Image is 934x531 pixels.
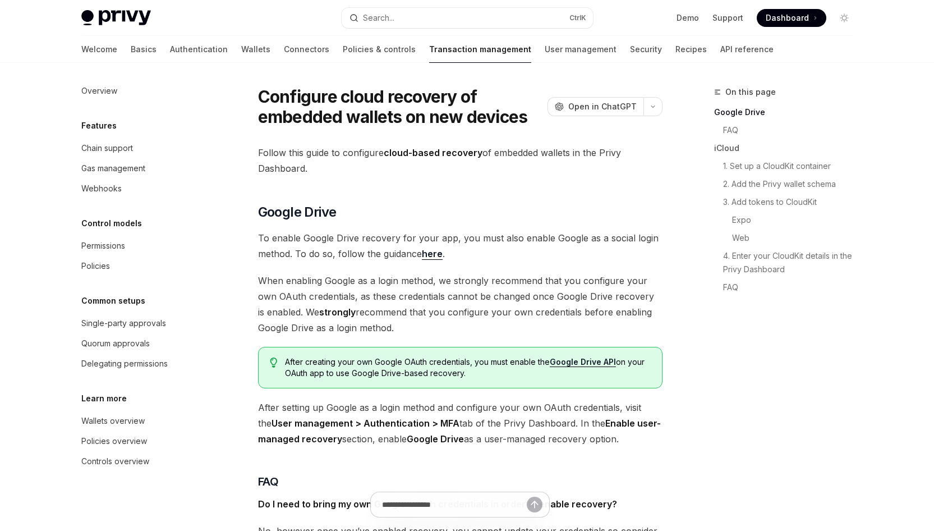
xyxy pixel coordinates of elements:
a: Overview [72,81,216,101]
div: Webhooks [81,182,122,195]
a: 4. Enter your CloudKit details in the Privy Dashboard [714,247,862,278]
div: Controls overview [81,455,149,468]
span: Dashboard [766,12,809,24]
div: Policies overview [81,434,147,448]
span: Follow this guide to configure of embedded wallets in the Privy Dashboard. [258,145,662,176]
h5: Features [81,119,117,132]
span: To enable Google Drive recovery for your app, you must also enable Google as a social login metho... [258,230,662,262]
a: Delegating permissions [72,354,216,374]
a: Recipes [675,36,707,63]
a: Web [714,229,862,247]
a: Expo [714,211,862,229]
span: On this page [725,85,776,99]
a: Demo [677,12,699,24]
a: Permissions [72,236,216,256]
img: light logo [81,10,151,26]
span: Google Drive [258,203,337,221]
div: Single-party approvals [81,317,166,330]
a: Support [712,12,743,24]
a: Basics [131,36,157,63]
a: Webhooks [72,178,216,199]
a: Dashboard [757,9,826,27]
a: Security [630,36,662,63]
a: 1. Set up a CloudKit container [714,157,862,175]
div: Gas management [81,162,145,175]
div: Search... [363,11,394,25]
a: Policies & controls [343,36,416,63]
a: Google Drive API [550,357,616,367]
a: Quorum approvals [72,333,216,354]
div: Quorum approvals [81,337,150,350]
strong: User management > Authentication > MFA [272,418,459,429]
h5: Control models [81,217,142,230]
div: Overview [81,84,117,98]
strong: Google Drive [407,433,464,445]
a: Google Drive [714,103,862,121]
a: Policies overview [72,431,216,451]
a: Welcome [81,36,117,63]
a: Single-party approvals [72,313,216,333]
button: Open in ChatGPT [547,97,643,116]
a: FAQ [714,121,862,139]
a: 2. Add the Privy wallet schema [714,175,862,193]
div: Policies [81,259,110,273]
a: FAQ [714,278,862,296]
a: Policies [72,256,216,276]
a: Controls overview [72,451,216,472]
button: Toggle dark mode [835,9,853,27]
svg: Tip [270,358,278,368]
a: User management [545,36,616,63]
div: Delegating permissions [81,357,168,370]
a: Transaction management [429,36,531,63]
span: After setting up Google as a login method and configure your own OAuth credentials, visit the tab... [258,400,662,447]
span: Ctrl K [569,13,586,22]
button: Open search [342,8,593,28]
a: Connectors [284,36,329,63]
a: Authentication [170,36,228,63]
h5: Common setups [81,294,145,308]
a: here [422,248,443,260]
a: 3. Add tokens to CloudKit [714,193,862,211]
span: When enabling Google as a login method, we strongly recommend that you configure your own OAuth c... [258,273,662,336]
a: Wallets [241,36,270,63]
a: API reference [720,36,774,63]
span: FAQ [258,474,279,489]
span: After creating your own Google OAuth credentials, you must enable the on your OAuth app to use Go... [285,356,650,379]
h5: Learn more [81,392,127,405]
a: Gas management [72,158,216,178]
span: Open in ChatGPT [568,101,637,112]
a: Chain support [72,138,216,158]
a: Wallets overview [72,411,216,431]
h1: Configure cloud recovery of embedded wallets on new devices [258,86,543,127]
div: Permissions [81,239,125,253]
input: Ask a question... [382,492,527,517]
div: Wallets overview [81,414,145,428]
div: Chain support [81,141,133,155]
strong: cloud-based recovery [384,147,482,158]
a: iCloud [714,139,862,157]
strong: strongly [319,306,356,318]
button: Send message [527,497,542,512]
